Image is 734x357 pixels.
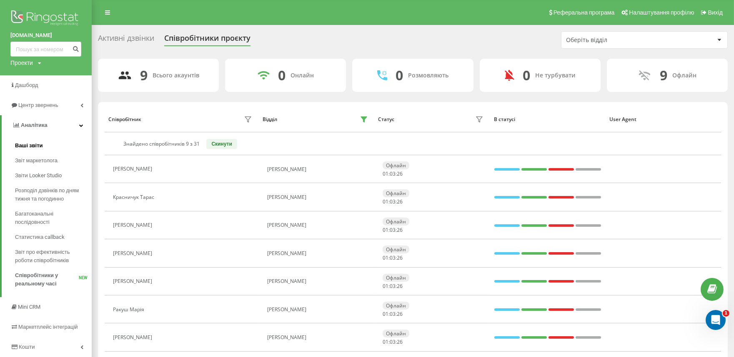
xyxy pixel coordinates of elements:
[535,72,576,79] div: Не турбувати
[263,117,277,122] div: Відділ
[15,268,92,291] a: Співробітники у реальному часіNEW
[708,9,723,16] span: Вихід
[113,194,156,200] div: Красничук Тарас
[383,218,409,226] div: Офлайн
[397,198,403,205] span: 26
[397,170,403,177] span: 26
[267,194,370,200] div: [PERSON_NAME]
[383,227,403,233] div: : :
[397,283,403,290] span: 26
[390,226,396,233] span: 03
[267,335,370,340] div: [PERSON_NAME]
[397,226,403,233] span: 26
[15,210,88,226] span: Багатоканальні послідовності
[18,324,78,330] span: Маркетплейс інтеграцій
[396,67,403,83] div: 0
[19,344,35,350] span: Кошти
[383,198,388,205] span: 01
[153,72,199,79] div: Всього акаунтів
[267,307,370,312] div: [PERSON_NAME]
[164,34,251,47] div: Співробітники проєкту
[21,122,48,128] span: Аналiтика
[383,310,388,317] span: 01
[383,171,403,177] div: : :
[397,310,403,317] span: 26
[15,168,92,183] a: Звіти Looker Studio
[408,72,448,79] div: Розмовляють
[98,34,154,47] div: Активні дзвінки
[390,310,396,317] span: 03
[113,307,146,312] div: Ракуш Марія
[108,117,141,122] div: Співробітник
[390,254,396,261] span: 03
[723,310,729,317] span: 1
[291,72,314,79] div: Онлайн
[15,206,92,230] a: Багатоканальні послідовності
[15,138,92,153] a: Ваші звіти
[15,248,88,265] span: Звіт про ефективність роботи співробітників
[206,139,237,149] button: Скинути
[629,9,694,16] span: Налаштування профілю
[113,166,154,172] div: [PERSON_NAME]
[383,189,409,197] div: Офлайн
[383,302,409,310] div: Офлайн
[554,9,615,16] span: Реферальна програма
[383,338,388,345] span: 01
[390,170,396,177] span: 03
[15,141,43,150] span: Ваші звіти
[383,245,409,253] div: Офлайн
[18,102,58,108] span: Центр звернень
[397,254,403,261] span: 26
[18,304,40,310] span: Mini CRM
[523,67,530,83] div: 0
[390,283,396,290] span: 03
[383,283,403,289] div: : :
[566,37,666,44] div: Оберіть відділ
[672,72,696,79] div: Офлайн
[390,198,396,205] span: 03
[113,335,154,340] div: [PERSON_NAME]
[383,255,403,261] div: : :
[10,59,33,67] div: Проекти
[397,338,403,345] span: 26
[15,245,92,268] a: Звіт про ефективність роботи співробітників
[113,222,154,228] div: [PERSON_NAME]
[383,254,388,261] span: 01
[267,278,370,284] div: [PERSON_NAME]
[383,274,409,282] div: Офлайн
[113,278,154,284] div: [PERSON_NAME]
[609,117,717,122] div: User Agent
[267,166,370,172] div: [PERSON_NAME]
[494,117,601,122] div: В статусі
[267,250,370,256] div: [PERSON_NAME]
[267,222,370,228] div: [PERSON_NAME]
[15,156,58,165] span: Звіт маркетолога
[383,199,403,205] div: : :
[15,233,65,241] span: Статистика callback
[390,338,396,345] span: 03
[113,250,154,256] div: [PERSON_NAME]
[383,311,403,317] div: : :
[383,226,388,233] span: 01
[15,183,92,206] a: Розподіл дзвінків по дням тижня та погодинно
[140,67,148,83] div: 9
[10,8,81,29] img: Ringostat logo
[383,339,403,345] div: : :
[383,161,409,169] div: Офлайн
[383,283,388,290] span: 01
[15,271,79,288] span: Співробітники у реальному часі
[15,153,92,168] a: Звіт маркетолога
[378,117,394,122] div: Статус
[2,115,92,135] a: Аналiтика
[15,82,38,88] span: Дашборд
[383,330,409,337] div: Офлайн
[383,170,388,177] span: 01
[15,186,88,203] span: Розподіл дзвінків по дням тижня та погодинно
[15,230,92,245] a: Статистика callback
[706,310,726,330] iframe: Intercom live chat
[10,42,81,57] input: Пошук за номером
[123,141,200,147] div: Знайдено співробітників 9 з 31
[15,171,62,180] span: Звіти Looker Studio
[10,31,81,40] a: [DOMAIN_NAME]
[278,67,286,83] div: 0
